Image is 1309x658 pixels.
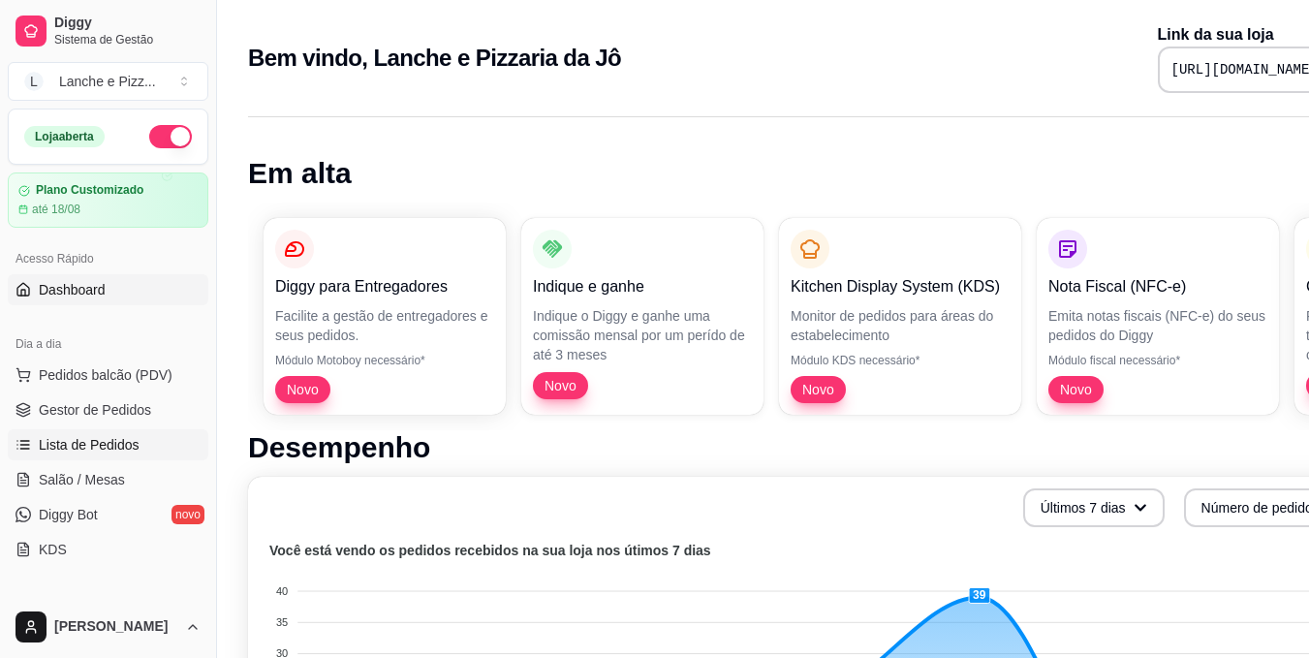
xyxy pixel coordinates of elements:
[8,429,208,460] a: Lista de Pedidos
[791,353,1010,368] p: Módulo KDS necessário*
[8,464,208,495] a: Salão / Mesas
[39,400,151,420] span: Gestor de Pedidos
[8,604,208,650] button: [PERSON_NAME]
[8,172,208,228] a: Plano Customizadoaté 18/08
[8,8,208,54] a: DiggySistema de Gestão
[36,183,143,198] article: Plano Customizado
[1037,218,1279,415] button: Nota Fiscal (NFC-e)Emita notas fiscais (NFC-e) do seus pedidos do DiggyMódulo fiscal necessário*Novo
[1048,353,1267,368] p: Módulo fiscal necessário*
[276,585,288,597] tspan: 40
[533,306,752,364] p: Indique o Diggy e ganhe uma comissão mensal por um perído de até 3 meses
[8,394,208,425] a: Gestor de Pedidos
[39,505,98,524] span: Diggy Bot
[1052,380,1100,399] span: Novo
[275,275,494,298] p: Diggy para Entregadores
[8,329,208,360] div: Dia a dia
[54,618,177,636] span: [PERSON_NAME]
[32,202,80,217] article: até 18/08
[39,365,172,385] span: Pedidos balcão (PDV)
[269,543,711,558] text: Você está vendo os pedidos recebidos na sua loja nos útimos 7 dias
[8,360,208,391] button: Pedidos balcão (PDV)
[24,126,105,147] div: Loja aberta
[276,616,288,628] tspan: 35
[279,380,327,399] span: Novo
[39,435,140,454] span: Lista de Pedidos
[149,125,192,148] button: Alterar Status
[791,275,1010,298] p: Kitchen Display System (KDS)
[8,499,208,530] a: Diggy Botnovo
[248,43,621,74] h2: Bem vindo, Lanche e Pizzaria da Jô
[275,306,494,345] p: Facilite a gestão de entregadores e seus pedidos.
[8,534,208,565] a: KDS
[779,218,1021,415] button: Kitchen Display System (KDS)Monitor de pedidos para áreas do estabelecimentoMódulo KDS necessário...
[59,72,156,91] div: Lanche e Pizz ...
[39,470,125,489] span: Salão / Mesas
[264,218,506,415] button: Diggy para EntregadoresFacilite a gestão de entregadores e seus pedidos.Módulo Motoboy necessário...
[275,353,494,368] p: Módulo Motoboy necessário*
[1048,306,1267,345] p: Emita notas fiscais (NFC-e) do seus pedidos do Diggy
[537,376,584,395] span: Novo
[54,32,201,47] span: Sistema de Gestão
[1048,275,1267,298] p: Nota Fiscal (NFC-e)
[8,274,208,305] a: Dashboard
[521,218,764,415] button: Indique e ganheIndique o Diggy e ganhe uma comissão mensal por um perído de até 3 mesesNovo
[39,280,106,299] span: Dashboard
[8,62,208,101] button: Select a team
[24,72,44,91] span: L
[795,380,842,399] span: Novo
[54,15,201,32] span: Diggy
[1023,488,1165,527] button: Últimos 7 dias
[8,243,208,274] div: Acesso Rápido
[533,275,752,298] p: Indique e ganhe
[791,306,1010,345] p: Monitor de pedidos para áreas do estabelecimento
[8,588,208,619] div: Catálogo
[39,540,67,559] span: KDS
